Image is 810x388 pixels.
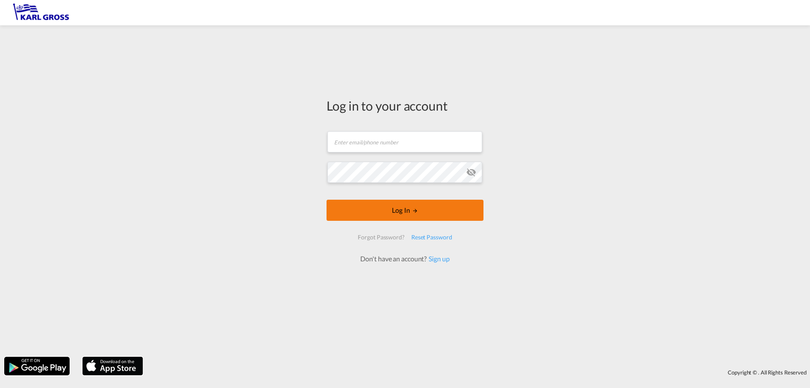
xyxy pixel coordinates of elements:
[13,3,70,22] img: 3269c73066d711f095e541db4db89301.png
[3,356,70,376] img: google.png
[427,255,449,263] a: Sign up
[466,167,476,177] md-icon: icon-eye-off
[408,230,456,245] div: Reset Password
[327,200,483,221] button: LOGIN
[147,365,810,380] div: Copyright © . All Rights Reserved
[327,131,482,152] input: Enter email/phone number
[81,356,144,376] img: apple.png
[327,97,483,114] div: Log in to your account
[351,254,459,263] div: Don't have an account?
[354,230,408,245] div: Forgot Password?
